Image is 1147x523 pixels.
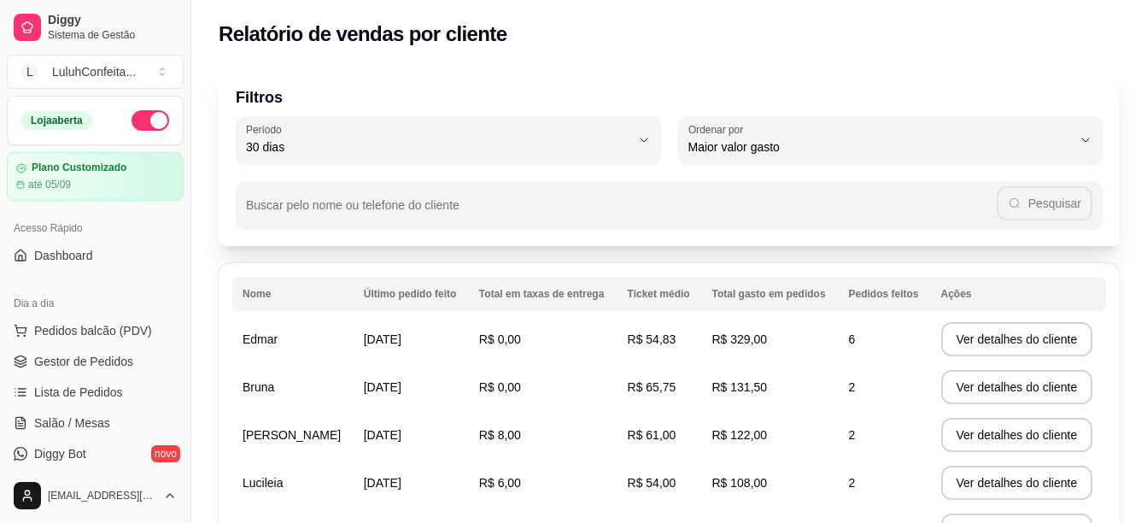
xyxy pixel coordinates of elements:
span: R$ 131,50 [711,380,767,394]
div: Loja aberta [21,111,92,130]
span: [EMAIL_ADDRESS][DOMAIN_NAME] [48,489,156,502]
p: Filtros [236,85,1103,109]
th: Pedidos feitos [839,277,931,311]
button: Select a team [7,55,184,89]
div: Dia a dia [7,290,184,317]
label: Ordenar por [688,122,749,137]
span: [PERSON_NAME] [243,428,341,442]
span: R$ 329,00 [711,332,767,346]
span: R$ 0,00 [479,380,521,394]
span: 2 [849,380,856,394]
div: Acesso Rápido [7,214,184,242]
span: [DATE] [364,476,401,490]
span: R$ 6,00 [479,476,521,490]
span: [DATE] [364,380,401,394]
span: Maior valor gasto [688,138,1073,156]
span: Edmar [243,332,278,346]
span: L [21,63,38,80]
th: Total em taxas de entrega [469,277,617,311]
h2: Relatório de vendas por cliente [219,21,507,48]
div: LuluhConfeita ... [52,63,136,80]
span: [DATE] [364,428,401,442]
button: Ordenar porMaior valor gasto [678,116,1103,164]
input: Buscar pelo nome ou telefone do cliente [246,203,997,220]
span: Salão / Mesas [34,414,110,432]
button: Ver detalhes do cliente [941,466,1093,500]
span: R$ 108,00 [711,476,767,490]
span: R$ 8,00 [479,428,521,442]
span: R$ 54,83 [628,332,676,346]
span: Diggy Bot [34,445,86,462]
span: Lucileia [243,476,283,490]
button: Ver detalhes do cliente [941,418,1093,452]
span: 30 dias [246,138,630,156]
span: R$ 0,00 [479,332,521,346]
button: Ver detalhes do cliente [941,370,1093,404]
button: Período30 dias [236,116,661,164]
article: até 05/09 [28,178,71,191]
span: [DATE] [364,332,401,346]
th: Total gasto em pedidos [701,277,838,311]
a: DiggySistema de Gestão [7,7,184,48]
span: Pedidos balcão (PDV) [34,322,152,339]
button: Ver detalhes do cliente [941,322,1093,356]
span: 2 [849,476,856,490]
a: Lista de Pedidos [7,379,184,406]
th: Nome [232,277,354,311]
span: Bruna [243,380,274,394]
span: Sistema de Gestão [48,28,177,42]
span: Dashboard [34,247,93,264]
span: Gestor de Pedidos [34,353,133,370]
span: R$ 65,75 [628,380,676,394]
button: [EMAIL_ADDRESS][DOMAIN_NAME] [7,475,184,516]
span: 2 [849,428,856,442]
article: Plano Customizado [32,162,126,174]
button: Alterar Status [132,110,169,131]
th: Ticket médio [617,277,702,311]
span: 6 [849,332,856,346]
a: Plano Customizadoaté 05/09 [7,152,184,201]
span: R$ 54,00 [628,476,676,490]
button: Pedidos balcão (PDV) [7,317,184,344]
label: Período [246,122,287,137]
a: Salão / Mesas [7,409,184,437]
span: R$ 61,00 [628,428,676,442]
a: Gestor de Pedidos [7,348,184,375]
a: Diggy Botnovo [7,440,184,467]
span: Diggy [48,13,177,28]
span: Lista de Pedidos [34,384,123,401]
th: Ações [931,277,1106,311]
a: Dashboard [7,242,184,269]
span: R$ 122,00 [711,428,767,442]
th: Último pedido feito [354,277,469,311]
